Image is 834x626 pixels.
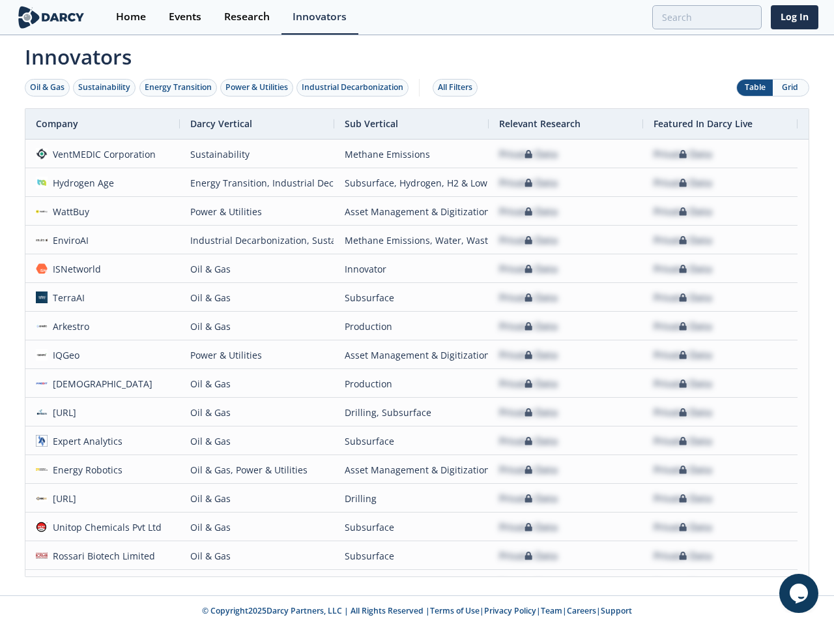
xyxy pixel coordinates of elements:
[16,37,818,72] span: Innovators
[499,398,558,426] div: Private Data
[345,169,478,197] div: Subsurface, Hydrogen, H2 & Low Carbon Fuels
[345,370,478,398] div: Production
[190,456,324,484] div: Oil & Gas, Power & Utilities
[654,312,712,340] div: Private Data
[293,12,347,22] div: Innovators
[302,82,403,93] div: Industrial Decarbonization
[654,398,712,426] div: Private Data
[345,226,478,254] div: Methane Emissions, Water, Waste, Spills, Flaring, CCUS
[345,312,478,340] div: Production
[190,312,324,340] div: Oil & Gas
[48,255,102,283] div: ISNetworld
[48,542,156,570] div: Rossari Biotech Limited
[345,140,478,168] div: Methane Emissions
[499,427,558,455] div: Private Data
[779,574,821,613] iframe: chat widget
[25,79,70,97] button: Oil & Gas
[36,117,78,130] span: Company
[654,542,712,570] div: Private Data
[345,484,478,513] div: Drilling
[345,341,478,369] div: Asset Management & Digitization
[654,513,712,541] div: Private Data
[36,406,48,418] img: origen.ai.png
[48,456,123,484] div: Energy Robotics
[345,427,478,455] div: Subsurface
[345,513,478,541] div: Subsurface
[345,456,478,484] div: Asset Management & Digitization
[190,370,324,398] div: Oil & Gas
[654,117,753,130] span: Featured In Darcy Live
[48,370,153,398] div: [DEMOGRAPHIC_DATA]
[48,484,77,513] div: [URL]
[499,255,558,283] div: Private Data
[190,117,252,130] span: Darcy Vertical
[116,12,146,22] div: Home
[36,349,48,361] img: iqgeo.com.png
[654,198,712,226] div: Private Data
[190,255,324,283] div: Oil & Gas
[169,12,201,22] div: Events
[224,12,270,22] div: Research
[499,169,558,197] div: Private Data
[190,571,324,599] div: Energy Transition
[36,521,48,533] img: 4b1e1fd7-072f-48ae-992d-064af1ed5f1f
[499,341,558,369] div: Private Data
[654,255,712,283] div: Private Data
[48,169,115,197] div: Hydrogen Age
[499,312,558,340] div: Private Data
[499,484,558,513] div: Private Data
[296,79,409,97] button: Industrial Decarbonization
[190,226,324,254] div: Industrial Decarbonization, Sustainability
[652,5,762,29] input: Advanced Search
[48,284,85,312] div: TerraAI
[654,456,712,484] div: Private Data
[737,80,773,96] button: Table
[345,198,478,226] div: Asset Management & Digitization
[36,291,48,303] img: a0df43f8-31b4-4ea9-a991-6b2b5c33d24c
[190,542,324,570] div: Oil & Gas
[345,398,478,426] div: Drilling, Subsurface
[220,79,293,97] button: Power & Utilities
[30,82,65,93] div: Oil & Gas
[78,82,130,93] div: Sustainability
[190,484,324,513] div: Oil & Gas
[654,140,712,168] div: Private Data
[499,456,558,484] div: Private Data
[654,370,712,398] div: Private Data
[654,284,712,312] div: Private Data
[48,571,311,599] div: LibertyStream Infrastructure Partners (former Volt Lithium)
[36,177,48,188] img: ec468b57-2de6-4f92-a247-94dc452257e2
[139,79,217,97] button: Energy Transition
[499,513,558,541] div: Private Data
[190,140,324,168] div: Sustainability
[654,169,712,197] div: Private Data
[190,198,324,226] div: Power & Utilities
[601,605,632,616] a: Support
[36,234,48,246] img: 3168d0d3-a424-4b04-9958-d0df1b7ae459
[771,5,818,29] a: Log In
[36,378,48,389] img: c29c0c01-625a-4755-b658-fa74ed2a6ef3
[345,255,478,283] div: Innovator
[36,550,48,561] img: d447f5e9-cd2a-42f2-b4ed-194f173465b0
[48,427,123,455] div: Expert Analytics
[48,398,77,426] div: [URL]
[190,427,324,455] div: Oil & Gas
[499,117,581,130] span: Relevant Research
[499,140,558,168] div: Private Data
[499,370,558,398] div: Private Data
[48,312,90,340] div: Arkestro
[145,82,212,93] div: Energy Transition
[499,226,558,254] div: Private Data
[36,148,48,160] img: c7bb3e3b-cfa1-471d-9b83-3f9598a7096b
[438,82,472,93] div: All Filters
[36,263,48,275] img: 374c1fb3-f4bb-4996-b874-16c00a6dbfaa
[654,226,712,254] div: Private Data
[36,492,48,504] img: 7cc635d6-6a35-42ec-89ee-ecf6ed8a16d9
[654,571,712,599] div: Private Data
[48,513,162,541] div: Unitop Chemicals Pvt Ltd
[36,205,48,217] img: 1651497031345-wattbuy-og.png
[654,341,712,369] div: Private Data
[541,605,562,616] a: Team
[190,169,324,197] div: Energy Transition, Industrial Decarbonization, Oil & Gas
[484,605,536,616] a: Privacy Policy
